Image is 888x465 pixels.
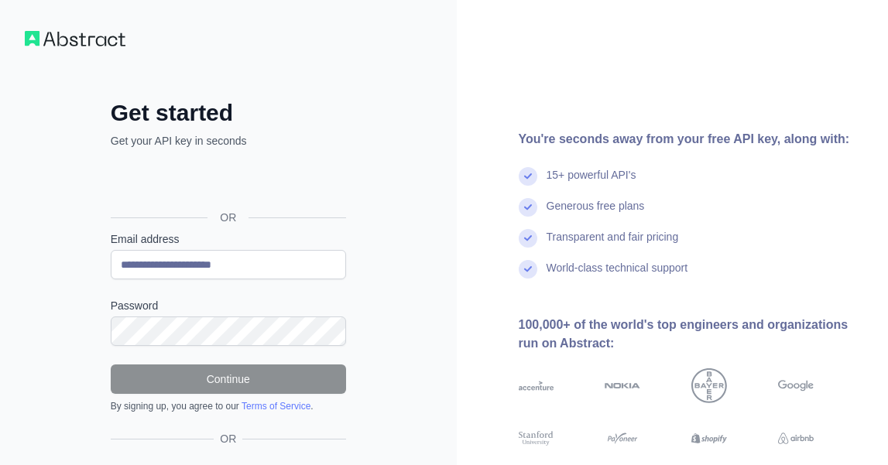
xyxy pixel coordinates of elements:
[519,130,864,149] div: You're seconds away from your free API key, along with:
[778,368,814,404] img: google
[519,167,537,186] img: check mark
[778,429,814,447] img: airbnb
[691,368,727,404] img: bayer
[691,429,727,447] img: shopify
[547,260,688,291] div: World-class technical support
[547,229,679,260] div: Transparent and fair pricing
[519,260,537,279] img: check mark
[111,133,346,149] p: Get your API key in seconds
[242,401,310,412] a: Terms of Service
[25,31,125,46] img: Workflow
[207,210,249,225] span: OR
[605,429,640,447] img: payoneer
[111,231,346,247] label: Email address
[103,166,351,200] iframe: Sign in with Google Button
[519,316,864,353] div: 100,000+ of the world's top engineers and organizations run on Abstract:
[519,429,554,447] img: stanford university
[111,364,346,394] button: Continue
[111,99,346,127] h2: Get started
[214,431,242,446] span: OR
[519,229,537,248] img: check mark
[111,400,346,412] div: By signing up, you agree to our .
[605,368,640,404] img: nokia
[111,298,346,313] label: Password
[519,198,537,217] img: check mark
[547,198,645,229] div: Generous free plans
[519,368,554,404] img: accenture
[547,167,636,198] div: 15+ powerful API's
